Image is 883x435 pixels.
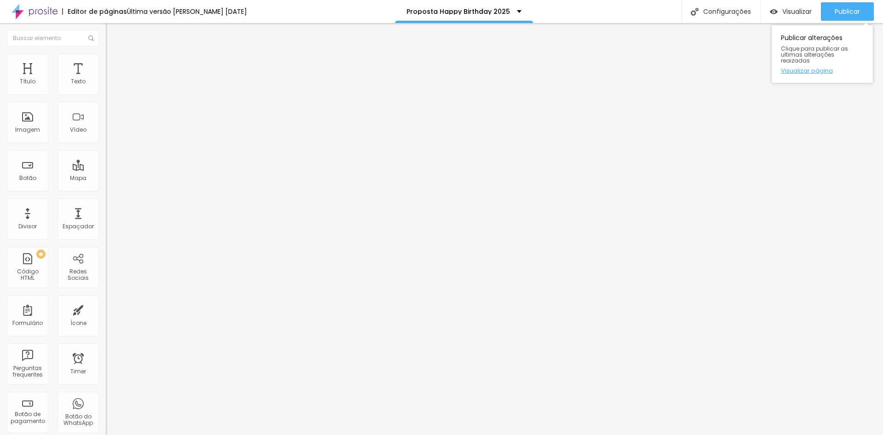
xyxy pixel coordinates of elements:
[127,8,247,15] div: Última versão [PERSON_NAME] [DATE]
[19,175,36,181] div: Botão
[407,8,510,15] p: Proposta Happy Birthday 2025
[9,411,46,424] div: Botão de pagamento
[12,320,43,326] div: Formulário
[772,25,873,83] div: Publicar alterações
[7,30,99,46] input: Buscar elemento
[60,268,96,282] div: Redes Sociais
[63,223,94,230] div: Espaçador
[18,223,37,230] div: Divisor
[821,2,874,21] button: Publicar
[88,35,94,41] img: Icone
[15,127,40,133] div: Imagem
[781,46,864,64] span: Clique para publicar as ultimas alterações reaizadas
[70,368,86,375] div: Timer
[70,320,86,326] div: Ícone
[20,78,35,85] div: Título
[782,8,812,15] span: Visualizar
[9,268,46,282] div: Código HTML
[691,8,699,16] img: Icone
[770,8,778,16] img: view-1.svg
[60,413,96,427] div: Botão do WhatsApp
[835,8,860,15] span: Publicar
[761,2,821,21] button: Visualizar
[9,365,46,378] div: Perguntas frequentes
[70,175,86,181] div: Mapa
[781,68,864,74] a: Visualizar página
[70,127,86,133] div: Vídeo
[62,8,127,15] div: Editor de páginas
[71,78,86,85] div: Texto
